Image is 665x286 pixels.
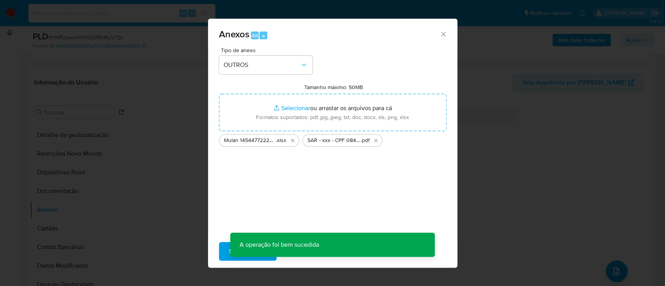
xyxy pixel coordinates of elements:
[262,32,265,39] span: a
[230,233,328,257] p: A operação foi bem sucedida
[439,30,446,37] button: Fechar
[361,137,370,144] span: .pdf
[290,243,315,260] span: Cancelar
[276,137,286,144] span: .xlsx
[219,242,277,261] button: Subir arquivo
[219,27,249,41] span: Anexos
[224,61,300,69] span: OUTROS
[224,137,276,144] span: Mulan 1454477222_2025_09_04_14_22_47
[221,47,314,53] span: Tipo de anexo
[219,56,312,74] button: OUTROS
[229,243,266,260] span: Subir arquivo
[304,84,363,91] label: Tamanho máximo: 50MB
[371,136,381,145] button: Excluir SAR - xxx - CPF 08456905151 - CARLA ISADORA MOREIRA DANTAS.pdf
[288,136,297,145] button: Excluir Mulan 1454477222_2025_09_04_14_22_47.xlsx
[219,131,446,147] ul: Arquivos selecionados
[252,32,258,39] span: Alt
[307,137,361,144] span: SAR - xxx - CPF 08456905151 - [PERSON_NAME] [PERSON_NAME]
